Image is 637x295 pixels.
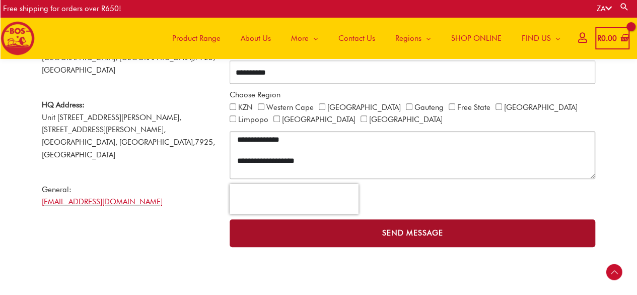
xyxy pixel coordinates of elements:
[231,17,281,59] a: About Us
[328,17,385,59] a: Contact Us
[238,115,268,124] label: Limpopo
[230,184,359,214] iframe: reCAPTCHA
[619,2,629,12] a: Search button
[172,23,221,53] span: Product Range
[369,115,443,124] label: [GEOGRAPHIC_DATA]
[42,100,181,122] span: Unit [STREET_ADDRESS][PERSON_NAME],
[595,27,629,50] a: View Shopping Cart, empty
[1,21,35,55] img: BOS logo finals-200px
[230,219,596,247] button: Send Message
[338,23,375,53] span: Contact Us
[504,103,578,112] label: [GEOGRAPHIC_DATA]
[238,103,253,112] label: KZN
[266,103,314,112] label: Western Cape
[42,138,195,147] span: [GEOGRAPHIC_DATA], [GEOGRAPHIC_DATA],
[162,17,231,59] a: Product Range
[241,23,271,53] span: About Us
[155,17,571,59] nav: Site Navigation
[414,103,444,112] label: Gauteng
[451,23,502,53] span: SHOP ONLINE
[597,4,612,13] a: ZA
[230,89,280,101] label: Choose Region
[597,34,617,43] bdi: 0.00
[522,23,551,53] span: FIND US
[282,115,356,124] label: [GEOGRAPHIC_DATA]
[42,197,163,206] a: [EMAIL_ADDRESS][DOMAIN_NAME]
[42,184,220,209] p: General:
[327,103,401,112] label: [GEOGRAPHIC_DATA]
[42,138,215,159] span: 7925, [GEOGRAPHIC_DATA]
[597,34,601,43] span: R
[457,103,490,112] label: Free State
[382,229,443,237] span: Send Message
[281,17,328,59] a: More
[42,100,85,109] strong: HQ Address:
[441,17,512,59] a: SHOP ONLINE
[42,125,166,134] span: [STREET_ADDRESS][PERSON_NAME],
[385,17,441,59] a: Regions
[395,23,421,53] span: Regions
[230,184,359,214] div: Blocked (class): grecaptcha-badge
[291,23,309,53] span: More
